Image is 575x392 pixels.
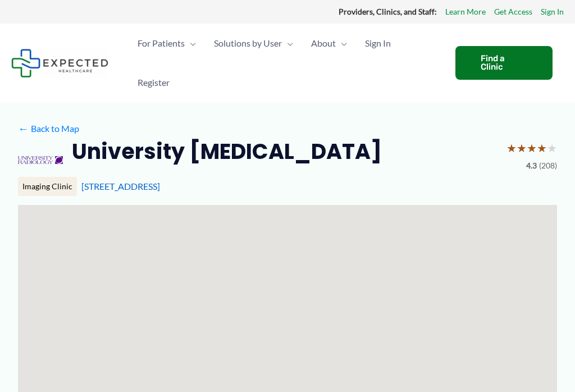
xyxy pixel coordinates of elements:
nav: Primary Site Navigation [129,24,444,102]
span: Solutions by User [214,24,282,63]
span: (208) [539,158,557,173]
a: Learn More [445,4,486,19]
span: 4.3 [526,158,537,173]
a: Find a Clinic [455,46,553,80]
a: Sign In [541,4,564,19]
span: About [311,24,336,63]
div: Imaging Clinic [18,177,77,196]
a: Register [129,63,179,102]
span: Menu Toggle [282,24,293,63]
a: AboutMenu Toggle [302,24,356,63]
a: ←Back to Map [18,120,79,137]
span: ★ [537,138,547,158]
span: Register [138,63,170,102]
a: [STREET_ADDRESS] [81,181,160,192]
span: For Patients [138,24,185,63]
span: ← [18,123,29,134]
a: Solutions by UserMenu Toggle [205,24,302,63]
span: ★ [527,138,537,158]
span: Menu Toggle [336,24,347,63]
a: Get Access [494,4,532,19]
span: ★ [547,138,557,158]
span: Menu Toggle [185,24,196,63]
a: For PatientsMenu Toggle [129,24,205,63]
span: ★ [517,138,527,158]
img: Expected Healthcare Logo - side, dark font, small [11,49,108,78]
h2: University [MEDICAL_DATA] [72,138,382,165]
span: ★ [506,138,517,158]
span: Sign In [365,24,391,63]
a: Sign In [356,24,400,63]
strong: Providers, Clinics, and Staff: [339,7,437,16]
